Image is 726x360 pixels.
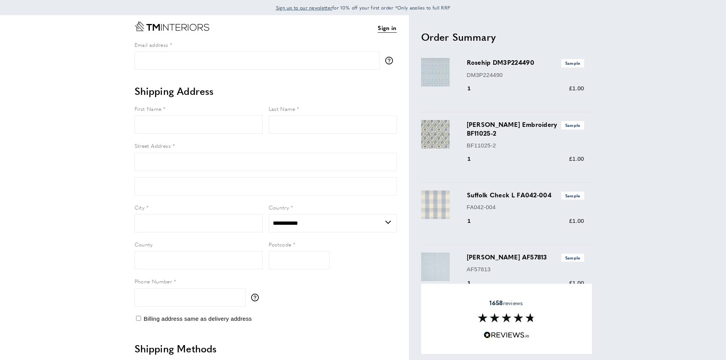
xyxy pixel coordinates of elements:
p: DM3P224490 [467,70,584,80]
p: BF11025-2 [467,141,584,150]
input: Billing address same as delivery address [136,316,141,321]
a: Go to Home page [135,21,209,31]
span: for 10% off your first order *Only applies to full RRP [276,4,450,11]
h3: [PERSON_NAME] Embroidery BF11025-2 [467,120,584,138]
button: More information [385,57,397,64]
a: Sign up to our newsletter [276,4,333,11]
span: reviews [489,299,523,307]
h3: Suffolk Check L FA042-004 [467,190,584,200]
img: Lindsey AF57813 [421,253,450,281]
div: 1 [467,154,482,163]
a: Sign in [378,23,396,33]
button: More information [251,294,263,301]
span: Sample [561,121,584,129]
div: 1 [467,84,482,93]
span: £1.00 [569,280,584,286]
h2: Shipping Address [135,84,397,98]
span: First Name [135,105,162,112]
p: FA042-004 [467,203,584,212]
h3: [PERSON_NAME] AF57813 [467,253,584,262]
span: Sample [561,192,584,200]
img: Reviews.io 5 stars [484,331,529,339]
span: Country [269,203,289,211]
div: 1 [467,278,482,288]
img: Rosehip DM3P224490 [421,58,450,86]
span: Phone Number [135,277,172,285]
img: Reviews section [478,313,535,322]
img: Suffolk Check L FA042-004 [421,190,450,219]
h3: Rosehip DM3P224490 [467,58,584,67]
span: County [135,240,153,248]
div: 1 [467,216,482,226]
span: Billing address same as delivery address [144,315,252,322]
span: Postcode [269,240,292,248]
span: Email address [135,41,168,48]
span: £1.00 [569,155,584,162]
span: £1.00 [569,85,584,91]
span: Street Address [135,142,171,149]
span: Sample [561,59,584,67]
h2: Order Summary [421,30,592,44]
span: £1.00 [569,218,584,224]
p: AF57813 [467,265,584,274]
img: Burford Embroidery BF11025-2 [421,120,450,149]
span: Sample [561,254,584,262]
strong: 1658 [489,298,503,307]
span: Last Name [269,105,295,112]
span: City [135,203,145,211]
h2: Shipping Methods [135,342,397,355]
